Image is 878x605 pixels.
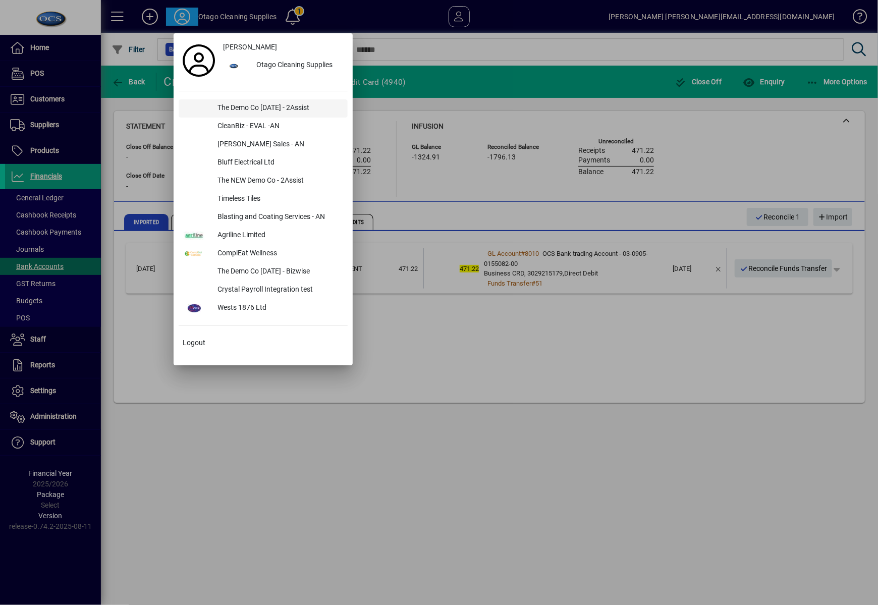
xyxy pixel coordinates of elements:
[179,334,348,352] button: Logout
[179,281,348,299] button: Crystal Payroll Integration test
[209,263,348,281] div: The Demo Co [DATE] - Bizwise
[223,42,277,52] span: [PERSON_NAME]
[209,299,348,317] div: Wests 1876 Ltd
[179,172,348,190] button: The NEW Demo Co - 2Assist
[219,57,348,75] button: Otago Cleaning Supplies
[179,227,348,245] button: Agriline Limited
[209,245,348,263] div: ComplEat Wellness
[179,263,348,281] button: The Demo Co [DATE] - Bizwise
[209,118,348,136] div: CleanBiz - EVAL -AN
[179,208,348,227] button: Blasting and Coating Services - AN
[183,338,205,348] span: Logout
[209,99,348,118] div: The Demo Co [DATE] - 2Assist
[179,118,348,136] button: CleanBiz - EVAL -AN
[219,38,348,57] a: [PERSON_NAME]
[209,281,348,299] div: Crystal Payroll Integration test
[209,154,348,172] div: Bluff Electrical Ltd
[209,136,348,154] div: [PERSON_NAME] Sales - AN
[179,99,348,118] button: The Demo Co [DATE] - 2Assist
[209,190,348,208] div: Timeless Tiles
[179,51,219,70] a: Profile
[179,154,348,172] button: Bluff Electrical Ltd
[209,208,348,227] div: Blasting and Coating Services - AN
[209,227,348,245] div: Agriline Limited
[179,299,348,317] button: Wests 1876 Ltd
[179,136,348,154] button: [PERSON_NAME] Sales - AN
[179,190,348,208] button: Timeless Tiles
[248,57,348,75] div: Otago Cleaning Supplies
[209,172,348,190] div: The NEW Demo Co - 2Assist
[179,245,348,263] button: ComplEat Wellness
